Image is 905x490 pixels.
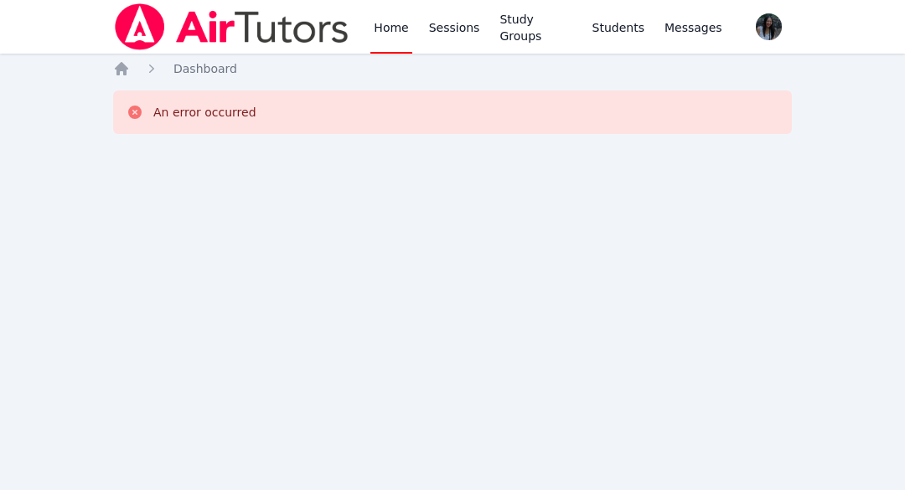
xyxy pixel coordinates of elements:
[153,104,256,121] div: An error occurred
[113,60,792,77] nav: Breadcrumb
[113,3,350,50] img: Air Tutors
[173,60,237,77] a: Dashboard
[665,19,722,36] span: Messages
[173,62,237,75] span: Dashboard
